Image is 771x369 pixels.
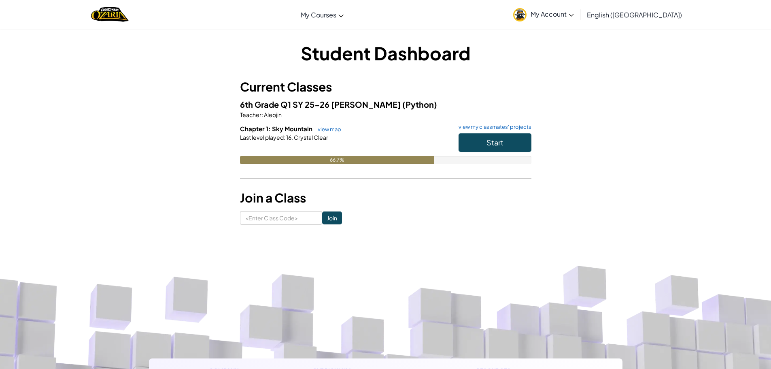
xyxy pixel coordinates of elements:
[509,2,578,27] a: My Account
[240,125,314,132] span: Chapter 1: Sky Mountain
[240,211,322,225] input: <Enter Class Code>
[240,99,402,109] span: 6th Grade Q1 SY 25-26 [PERSON_NAME]
[240,134,284,141] span: Last level played
[240,41,531,66] h1: Student Dashboard
[285,134,293,141] span: 16.
[240,111,261,118] span: Teacher
[293,134,328,141] span: Crystal Clear
[486,138,503,147] span: Start
[587,11,682,19] span: English ([GEOGRAPHIC_DATA])
[284,134,285,141] span: :
[314,126,341,132] a: view map
[297,4,348,26] a: My Courses
[261,111,263,118] span: :
[91,6,129,23] a: Ozaria by CodeCombat logo
[322,211,342,224] input: Join
[263,111,282,118] span: Aleojin
[240,156,434,164] div: 66.7%
[455,124,531,130] a: view my classmates' projects
[459,133,531,152] button: Start
[513,8,527,21] img: avatar
[91,6,129,23] img: Home
[301,11,336,19] span: My Courses
[240,189,531,207] h3: Join a Class
[402,99,437,109] span: (Python)
[240,78,531,96] h3: Current Classes
[583,4,686,26] a: English ([GEOGRAPHIC_DATA])
[531,10,574,18] span: My Account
